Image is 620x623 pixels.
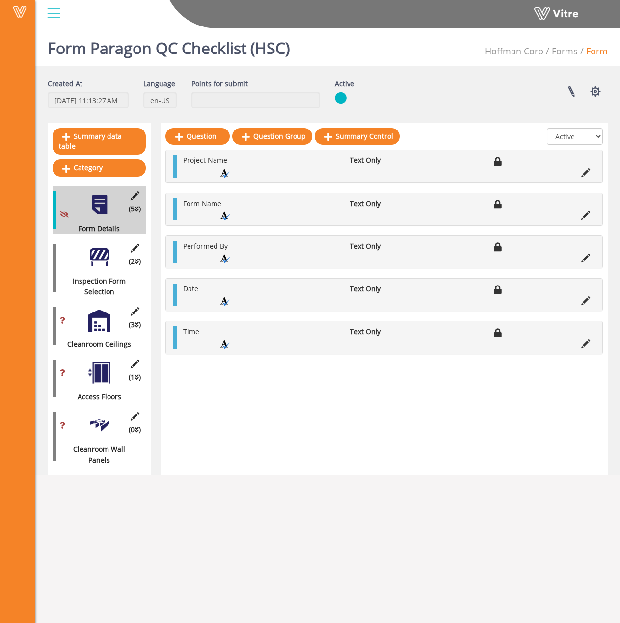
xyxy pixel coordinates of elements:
[232,128,312,145] a: Question Group
[53,339,138,350] div: Cleanroom Ceilings
[345,326,407,337] li: Text Only
[53,276,138,297] div: Inspection Form Selection
[48,78,82,89] label: Created At
[315,128,400,145] a: Summary Control
[53,128,146,155] a: Summary data table
[578,44,608,58] li: Form
[552,45,578,57] a: Forms
[485,45,543,57] span: 210
[183,327,199,336] span: Time
[345,241,407,252] li: Text Only
[345,198,407,209] li: Text Only
[53,444,138,466] div: Cleanroom Wall Panels
[53,223,138,234] div: Form Details
[53,159,146,176] a: Category
[183,199,221,208] span: Form Name
[129,256,141,267] span: (2 )
[183,156,227,165] span: Project Name
[53,391,138,402] div: Access Floors
[129,372,141,383] span: (1 )
[335,78,354,89] label: Active
[143,78,175,89] label: Language
[129,204,141,214] span: (5 )
[48,25,290,66] h1: Form Paragon QC Checklist (HSC)
[183,284,198,293] span: Date
[165,128,230,145] a: Question
[129,424,141,435] span: (0 )
[345,284,407,294] li: Text Only
[335,92,347,104] img: yes
[191,78,248,89] label: Points for submit
[345,155,407,166] li: Text Only
[129,319,141,330] span: (3 )
[183,241,228,251] span: Performed By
